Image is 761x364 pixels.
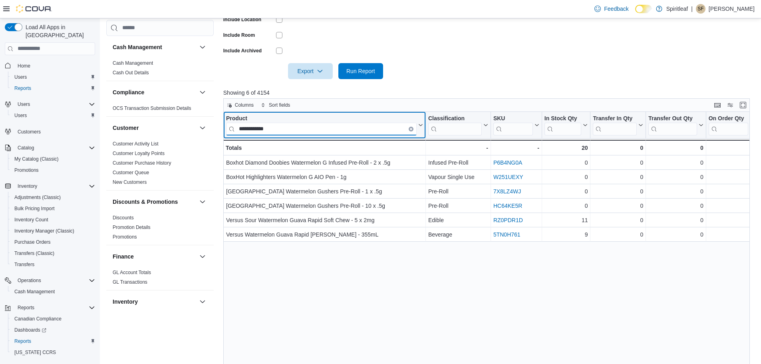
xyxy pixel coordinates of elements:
span: Bulk Pricing Import [14,205,55,212]
p: | [691,4,693,14]
button: Transfer Out Qty [648,115,703,135]
div: Product [226,115,417,135]
div: Classification [428,115,482,135]
div: 0 [544,158,588,167]
div: Cash Management [106,58,214,81]
button: Sort fields [258,100,293,110]
img: Cova [16,5,52,13]
a: Bulk Pricing Import [11,204,58,213]
a: HC64KE5R [493,203,522,209]
span: [US_STATE] CCRS [14,349,56,356]
button: Bulk Pricing Import [8,203,98,214]
span: Users [14,74,27,80]
a: Transfers [11,260,38,269]
div: 0 [709,187,755,196]
a: Reports [11,336,34,346]
button: Reports [14,303,38,312]
button: Cash Management [113,43,196,51]
a: Inventory Count [11,215,52,225]
span: Canadian Compliance [11,314,95,324]
div: Transfer Out Qty [648,115,697,135]
span: Adjustments (Classic) [11,193,95,202]
span: Export [293,63,328,79]
span: Cash Management [11,287,95,296]
span: Customers [18,129,41,135]
span: Cash Management [113,60,153,66]
h3: Discounts & Promotions [113,198,178,206]
div: Edible [428,215,488,225]
button: Operations [14,276,44,285]
span: Customer Queue [113,169,149,176]
a: Cash Management [11,287,58,296]
span: New Customers [113,179,147,185]
button: Customer [198,123,207,133]
div: Transfer Out Qty [648,115,697,122]
button: Enter fullscreen [738,100,748,110]
button: Transfers [8,259,98,270]
a: Dashboards [11,325,50,335]
span: Transfers (Classic) [11,249,95,258]
div: 0 [593,158,643,167]
a: GL Account Totals [113,270,151,275]
div: 0 [544,187,588,196]
div: 0 [593,187,643,196]
button: Reports [8,83,98,94]
span: Reports [18,304,34,311]
span: Purchase Orders [11,237,95,247]
span: GL Account Totals [113,269,151,276]
div: 0 [544,172,588,182]
div: In Stock Qty [544,115,582,122]
div: - [493,143,539,153]
button: Inventory [113,298,196,306]
div: 0 [648,143,703,153]
button: Catalog [14,143,37,153]
p: Spiritleaf [666,4,688,14]
button: Users [8,110,98,121]
label: Include Room [223,32,255,38]
div: 0 [648,158,703,167]
button: Finance [198,252,207,261]
a: Customers [14,127,44,137]
span: Sort fields [269,102,290,108]
span: Promotions [14,167,39,173]
button: Users [8,72,98,83]
a: Home [14,61,34,71]
a: Promotions [113,234,137,240]
a: Customer Queue [113,170,149,175]
span: My Catalog (Classic) [11,154,95,164]
button: In Stock Qty [544,115,588,135]
span: Adjustments (Classic) [14,194,61,201]
div: Beverage [428,230,488,239]
span: Reports [11,336,95,346]
label: Include Location [223,16,261,23]
label: Include Archived [223,48,262,54]
a: W251UEXY [493,174,523,180]
button: Columns [224,100,257,110]
span: Operations [18,277,41,284]
span: Customer Loyalty Points [113,150,165,157]
div: 0 [593,230,643,239]
a: Customer Purchase History [113,160,171,166]
button: Purchase Orders [8,237,98,248]
div: Discounts & Promotions [106,213,214,245]
a: Canadian Compliance [11,314,65,324]
div: 0 [709,172,755,182]
a: Users [11,111,30,120]
span: Inventory Count [14,217,48,223]
span: Reports [14,85,31,91]
button: Discounts & Promotions [113,198,196,206]
div: SKU [493,115,533,122]
a: Dashboards [8,324,98,336]
a: Cash Out Details [113,70,149,76]
div: Product [226,115,417,122]
span: My Catalog (Classic) [14,156,59,162]
button: Home [2,60,98,72]
span: Inventory Manager (Classic) [11,226,95,236]
p: Showing 6 of 4154 [223,89,755,97]
div: 0 [544,201,588,211]
button: Reports [2,302,98,313]
div: 0 [709,230,755,239]
span: Transfers [11,260,95,269]
div: Compliance [106,103,214,116]
button: Customers [2,126,98,137]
